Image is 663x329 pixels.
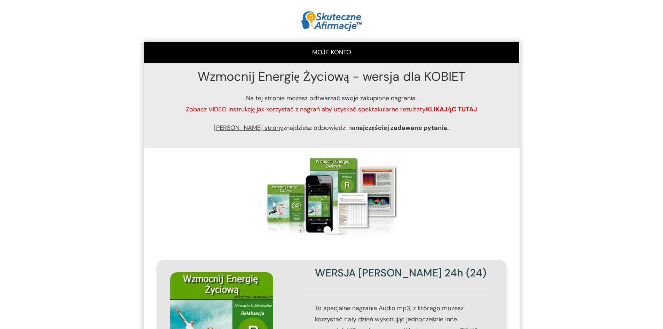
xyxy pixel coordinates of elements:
strong: najczęściej zadawane pytania. [355,124,449,132]
img: SET [262,155,401,241]
span: Zobacz VIDEO instrukcję jak korzystać z nagrań aby uzyskać spektakularne rezultaty [186,105,426,113]
span: [PERSON_NAME] strony [214,124,283,132]
span: Wzmocnij Energię Życiową - wersja dla KOBIET [198,68,466,85]
a: KLIKAJĄC TUTAJ [426,105,477,113]
h4: WERSJA [PERSON_NAME] 24h (24) [315,266,505,287]
a: MOJE KONTO [312,48,351,56]
p: znajdziesz odpowiedzi na [158,122,505,140]
img: afirmacje-logo-blue-602.png [301,10,362,31]
p: Na tej stronie możesz odtwarzać swoje zakupione nagrania. [158,93,505,122]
